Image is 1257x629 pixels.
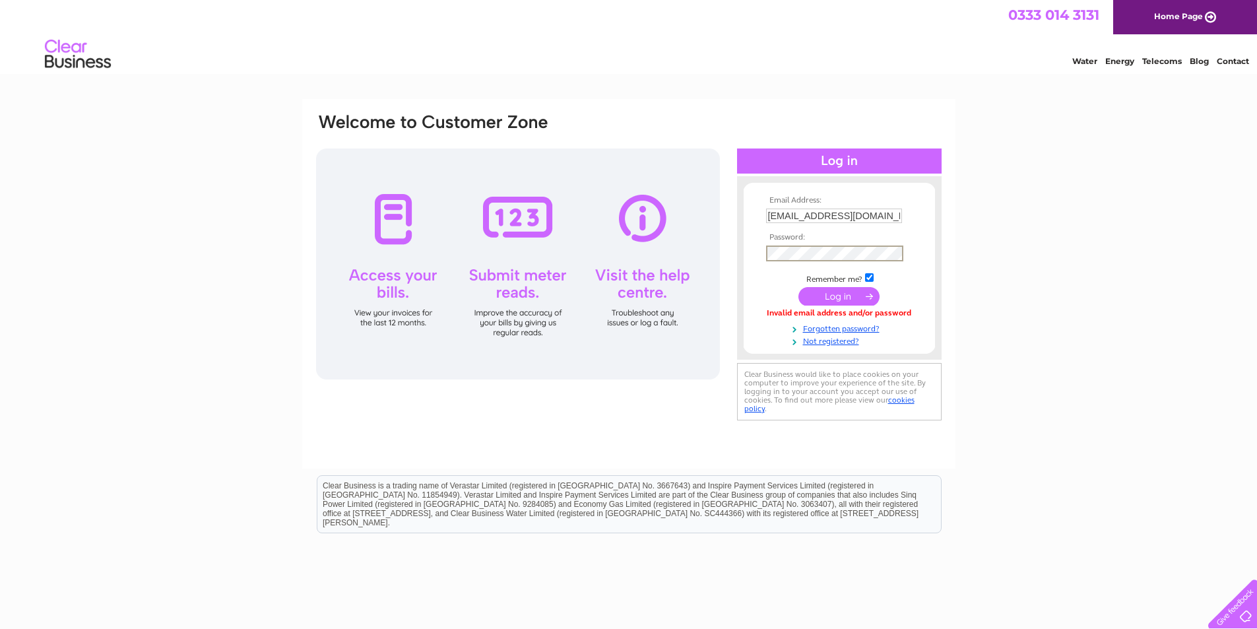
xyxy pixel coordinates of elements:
[763,196,916,205] th: Email Address:
[1142,56,1182,66] a: Telecoms
[766,334,916,347] a: Not registered?
[317,7,941,64] div: Clear Business is a trading name of Verastar Limited (registered in [GEOGRAPHIC_DATA] No. 3667643...
[763,233,916,242] th: Password:
[1190,56,1209,66] a: Blog
[1105,56,1134,66] a: Energy
[1072,56,1097,66] a: Water
[798,287,880,306] input: Submit
[744,395,915,413] a: cookies policy
[766,309,913,318] div: Invalid email address and/or password
[44,34,112,75] img: logo.png
[766,321,916,334] a: Forgotten password?
[737,363,942,420] div: Clear Business would like to place cookies on your computer to improve your experience of the sit...
[763,271,916,284] td: Remember me?
[1008,7,1099,23] a: 0333 014 3131
[1217,56,1249,66] a: Contact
